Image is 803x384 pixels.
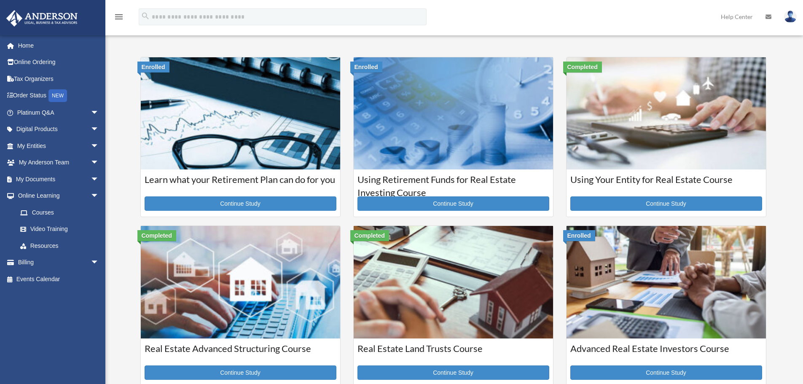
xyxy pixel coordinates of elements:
div: Completed [350,230,389,241]
span: arrow_drop_down [91,104,107,121]
div: Completed [563,62,602,73]
h3: Real Estate Advanced Structuring Course [145,342,336,363]
a: Continue Study [145,365,336,380]
a: Digital Productsarrow_drop_down [6,121,112,138]
h3: Using Retirement Funds for Real Estate Investing Course [357,173,549,194]
span: arrow_drop_down [91,121,107,138]
span: arrow_drop_down [91,254,107,271]
div: Enrolled [137,62,169,73]
a: Courses [12,204,107,221]
a: Video Training [12,221,112,238]
a: Continue Study [570,365,762,380]
span: arrow_drop_down [91,154,107,172]
a: Events Calendar [6,271,112,287]
a: menu [114,15,124,22]
a: Continue Study [570,196,762,211]
a: Tax Organizers [6,70,112,87]
a: My Anderson Teamarrow_drop_down [6,154,112,171]
i: search [141,11,150,21]
img: Anderson Advisors Platinum Portal [4,10,80,27]
i: menu [114,12,124,22]
span: arrow_drop_down [91,188,107,205]
div: Enrolled [563,230,595,241]
a: Online Learningarrow_drop_down [6,188,112,204]
a: Platinum Q&Aarrow_drop_down [6,104,112,121]
h3: Learn what your Retirement Plan can do for you [145,173,336,194]
a: My Documentsarrow_drop_down [6,171,112,188]
a: Continue Study [145,196,336,211]
h3: Advanced Real Estate Investors Course [570,342,762,363]
h3: Using Your Entity for Real Estate Course [570,173,762,194]
a: Order StatusNEW [6,87,112,105]
h3: Real Estate Land Trusts Course [357,342,549,363]
div: Completed [137,230,176,241]
a: My Entitiesarrow_drop_down [6,137,112,154]
span: arrow_drop_down [91,171,107,188]
a: Continue Study [357,196,549,211]
a: Billingarrow_drop_down [6,254,112,271]
span: arrow_drop_down [91,137,107,155]
a: Continue Study [357,365,549,380]
div: NEW [48,89,67,102]
div: Enrolled [350,62,382,73]
a: Home [6,37,112,54]
a: Online Ordering [6,54,112,71]
a: Resources [12,237,112,254]
img: User Pic [784,11,797,23]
